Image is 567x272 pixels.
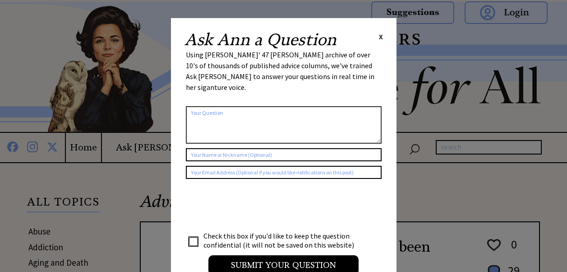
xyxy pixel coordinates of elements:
input: Your Name or Nickname (Optional) [186,148,382,161]
h2: Ask Ann a Question [184,32,337,48]
iframe: reCAPTCHA [186,188,323,223]
input: Your Email Address (Optional if you would like notifications on this post) [186,166,382,179]
div: Using [PERSON_NAME]' 47 [PERSON_NAME] archive of over 10's of thousands of published advice colum... [186,49,382,102]
span: X [379,32,383,41]
td: Check this box if you'd like to keep the question confidential (it will not be saved on this webs... [203,231,363,250]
